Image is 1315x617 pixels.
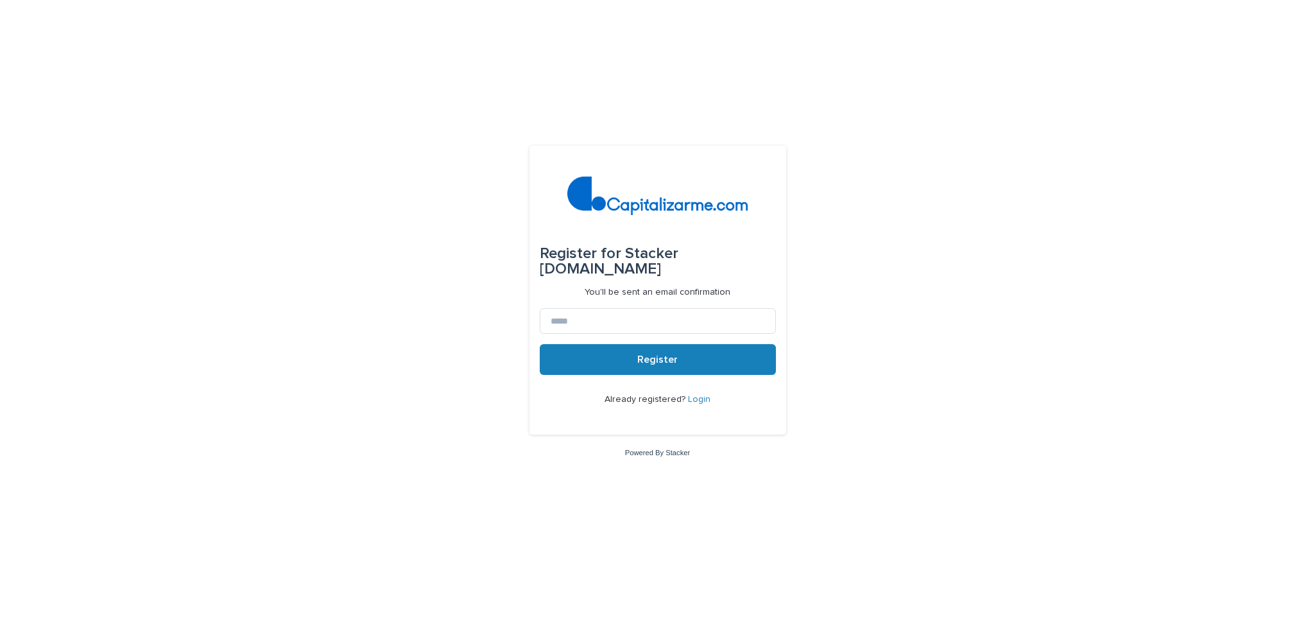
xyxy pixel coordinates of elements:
a: Login [688,395,710,404]
span: Already registered? [605,395,688,404]
img: 4arMvv9wSvmHTHbXwTim [567,177,748,215]
p: You'll be sent an email confirmation [585,287,730,298]
span: Register [637,354,678,365]
span: Register for [540,246,621,261]
button: Register [540,344,776,375]
div: Stacker [DOMAIN_NAME] [540,236,776,287]
a: Powered By Stacker [625,449,690,456]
